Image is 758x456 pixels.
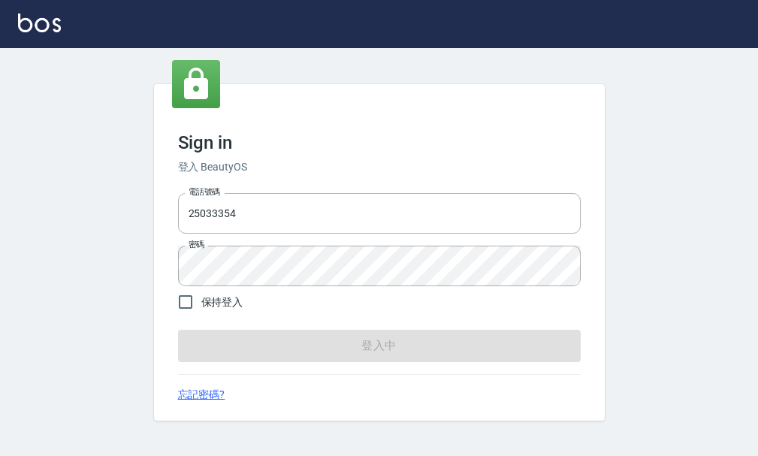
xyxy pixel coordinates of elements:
[178,159,581,175] h6: 登入 BeautyOS
[178,132,581,153] h3: Sign in
[178,387,225,403] a: 忘記密碼?
[201,294,243,310] span: 保持登入
[189,239,204,250] label: 密碼
[189,186,220,198] label: 電話號碼
[18,14,61,32] img: Logo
